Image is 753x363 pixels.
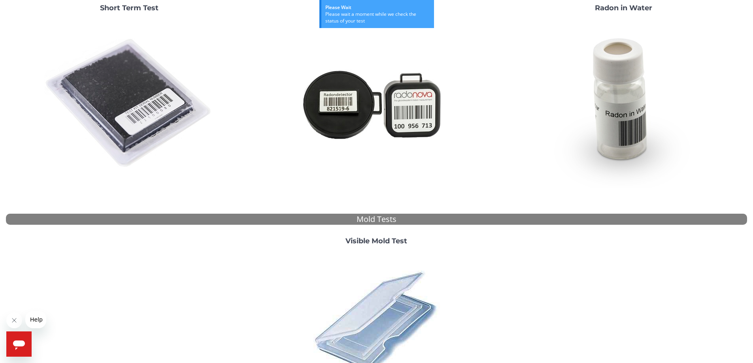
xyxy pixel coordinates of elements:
strong: Short Term Test [100,4,159,12]
strong: Radon in Water [595,4,652,12]
div: Please Wait [325,4,430,11]
img: RadoninWater.jpg [538,19,708,188]
strong: Visible Mold Test [345,237,407,245]
div: Mold Tests [6,214,747,225]
iframe: Button to launch messaging window [6,331,32,357]
iframe: Close message [6,312,22,328]
iframe: Message from company [25,311,46,328]
img: ShortTerm.jpg [44,19,214,188]
div: Please wait a moment while we check the status of your test [325,11,430,24]
img: Radtrak2vsRadtrak3.jpg [291,19,461,188]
